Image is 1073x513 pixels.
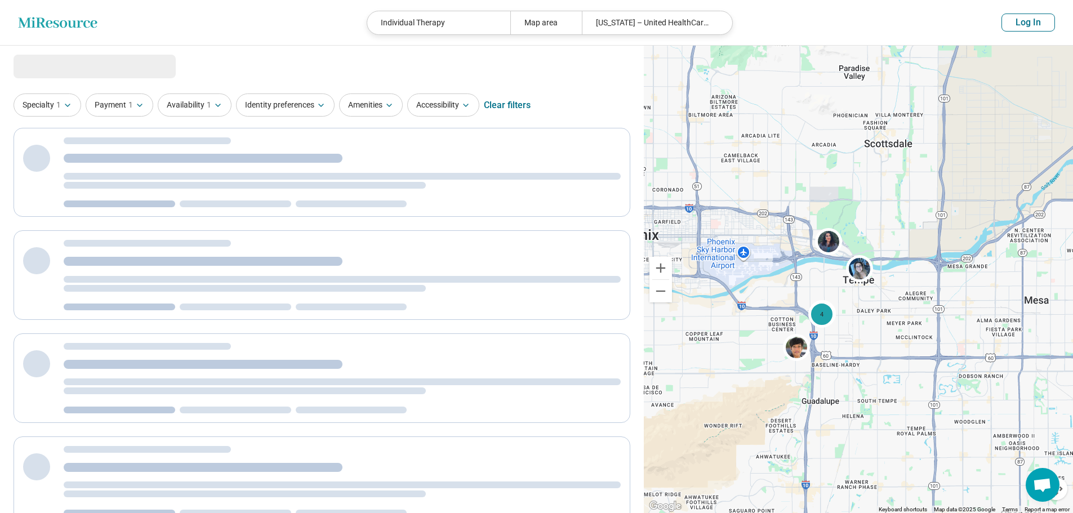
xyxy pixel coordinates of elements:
[1001,14,1055,32] button: Log In
[1025,506,1070,512] a: Report a map error
[407,93,479,117] button: Accessibility
[339,93,403,117] button: Amenities
[808,301,835,328] div: 4
[56,99,61,111] span: 1
[14,55,108,77] span: Loading...
[582,11,725,34] div: [US_STATE] – United HealthCare Student Resources
[1026,468,1059,502] a: Open chat
[934,506,995,512] span: Map data ©2025 Google
[207,99,211,111] span: 1
[158,93,231,117] button: Availability1
[484,92,531,119] div: Clear filters
[367,11,510,34] div: Individual Therapy
[236,93,335,117] button: Identity preferences
[510,11,582,34] div: Map area
[14,93,81,117] button: Specialty1
[649,257,672,279] button: Zoom in
[1002,506,1018,512] a: Terms
[128,99,133,111] span: 1
[86,93,153,117] button: Payment1
[649,280,672,302] button: Zoom out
